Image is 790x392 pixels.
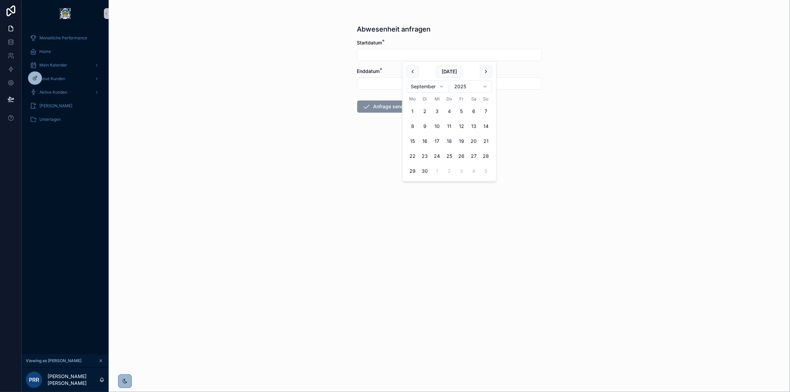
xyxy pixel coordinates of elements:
th: Samstag [468,95,480,102]
span: Monatliche Performance [39,35,87,41]
a: [PERSON_NAME] [26,100,105,112]
button: Freitag, 19. September 2025 [456,135,468,147]
button: Sonntag, 7. September 2025 [480,105,492,117]
button: Sonntag, 5. Oktober 2025 [480,165,492,177]
span: Unterlagen [39,117,61,122]
th: Donnerstag [443,95,456,102]
span: Enddatum [357,68,380,74]
button: Donnerstag, 18. September 2025 [443,135,456,147]
th: Mittwoch [431,95,443,102]
button: Montag, 1. September 2025 [407,105,419,117]
button: Mittwoch, 17. September 2025 [431,135,443,147]
button: Samstag, 20. September 2025 [468,135,480,147]
button: Dienstag, 23. September 2025 [419,150,431,162]
span: [PERSON_NAME] [39,103,72,109]
button: Samstag, 27. September 2025 [468,150,480,162]
h1: Abwesenheit anfragen [357,24,431,34]
button: [DATE] [436,66,463,78]
span: Mein Kalender [39,62,67,68]
button: Donnerstag, 11. September 2025 [443,120,456,132]
button: Montag, 8. September 2025 [407,120,419,132]
button: Dienstag, 2. September 2025 [419,105,431,117]
a: Monatliche Performance [26,32,105,44]
span: Viewing as [PERSON_NAME] [26,358,81,363]
th: Montag [407,95,419,102]
div: scrollable content [22,27,109,354]
th: Dienstag [419,95,431,102]
button: Samstag, 4. Oktober 2025 [468,165,480,177]
a: Neue Kunden [26,73,105,85]
button: Mittwoch, 10. September 2025 [431,120,443,132]
span: Aktive Kunden [39,90,67,95]
table: September 2025 [407,95,492,177]
button: Sonntag, 21. September 2025 [480,135,492,147]
button: Dienstag, 30. September 2025 [419,165,431,177]
button: Today, Donnerstag, 4. September 2025 [443,105,456,117]
img: App logo [60,8,71,19]
button: Donnerstag, 25. September 2025 [443,150,456,162]
button: Montag, 29. September 2025 [407,165,419,177]
button: Samstag, 13. September 2025 [468,120,480,132]
button: Freitag, 3. Oktober 2025 [456,165,468,177]
a: Home [26,45,105,58]
button: Donnerstag, 2. Oktober 2025 [443,165,456,177]
span: Neue Kunden [39,76,65,81]
span: PRR [29,376,39,384]
button: Mittwoch, 24. September 2025 [431,150,443,162]
a: Mein Kalender [26,59,105,71]
button: Samstag, 6. September 2025 [468,105,480,117]
button: Sonntag, 28. September 2025 [480,150,492,162]
button: Mittwoch, 3. September 2025 [431,105,443,117]
button: Montag, 22. September 2025 [407,150,419,162]
button: Freitag, 12. September 2025 [456,120,468,132]
p: [PERSON_NAME] [PERSON_NAME] [48,373,99,387]
button: Mittwoch, 1. Oktober 2025 [431,165,443,177]
button: Dienstag, 9. September 2025 [419,120,431,132]
button: Sonntag, 14. September 2025 [480,120,492,132]
button: Dienstag, 16. September 2025 [419,135,431,147]
th: Freitag [456,95,468,102]
a: Unterlagen [26,113,105,126]
button: Freitag, 5. September 2025 [456,105,468,117]
button: Freitag, 26. September 2025 [456,150,468,162]
th: Sonntag [480,95,492,102]
button: Montag, 15. September 2025 [407,135,419,147]
span: Home [39,49,51,54]
a: Aktive Kunden [26,86,105,98]
span: Startdatum [357,40,382,45]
